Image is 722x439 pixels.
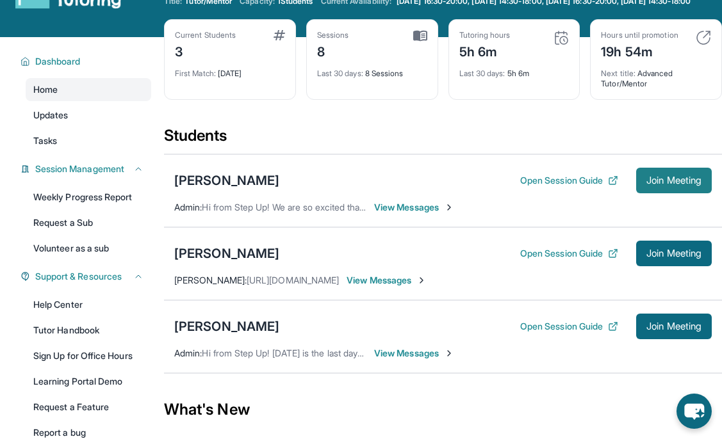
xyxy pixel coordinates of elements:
[677,394,712,429] button: chat-button
[601,68,636,78] span: Next title :
[696,30,711,45] img: card
[26,293,151,316] a: Help Center
[33,134,57,147] span: Tasks
[174,347,202,358] span: Admin :
[459,61,570,79] div: 5h 6m
[164,381,722,438] div: What's New
[413,30,427,42] img: card
[35,270,122,283] span: Support & Resources
[175,30,236,40] div: Current Students
[459,68,505,78] span: Last 30 days :
[374,347,454,360] span: View Messages
[601,61,711,89] div: Advanced Tutor/Mentor
[164,125,722,154] div: Students
[26,319,151,342] a: Tutor Handbook
[520,174,618,187] button: Open Session Guide
[26,211,151,234] a: Request a Sub
[175,40,236,61] div: 3
[601,30,678,40] div: Hours until promotion
[175,61,285,79] div: [DATE]
[601,40,678,61] div: 19h 54m
[646,323,701,330] span: Join Meeting
[317,61,427,79] div: 8 Sessions
[35,163,124,175] span: Session Management
[444,348,454,358] img: Chevron-Right
[247,275,339,285] span: [URL][DOMAIN_NAME]
[175,68,216,78] span: First Match :
[30,163,144,175] button: Session Management
[636,168,712,193] button: Join Meeting
[26,395,151,419] a: Request a Feature
[174,244,279,262] div: [PERSON_NAME]
[26,237,151,260] a: Volunteer as a sub
[459,30,511,40] div: Tutoring hours
[646,177,701,184] span: Join Meeting
[30,55,144,68] button: Dashboard
[317,30,349,40] div: Sessions
[26,186,151,209] a: Weekly Progress Report
[274,30,285,40] img: card
[636,241,712,266] button: Join Meeting
[174,202,202,212] span: Admin :
[374,201,454,214] span: View Messages
[26,129,151,152] a: Tasks
[174,275,247,285] span: [PERSON_NAME] :
[646,250,701,257] span: Join Meeting
[459,40,511,61] div: 5h 6m
[26,344,151,367] a: Sign Up for Office Hours
[444,202,454,212] img: Chevron-Right
[520,320,618,333] button: Open Session Guide
[174,172,279,189] div: [PERSON_NAME]
[33,109,69,122] span: Updates
[174,317,279,335] div: [PERSON_NAME]
[26,104,151,127] a: Updates
[520,247,618,260] button: Open Session Guide
[554,30,569,45] img: card
[26,78,151,101] a: Home
[416,275,427,285] img: Chevron-Right
[317,40,349,61] div: 8
[35,55,81,68] span: Dashboard
[26,370,151,393] a: Learning Portal Demo
[317,68,363,78] span: Last 30 days :
[33,83,58,96] span: Home
[30,270,144,283] button: Support & Resources
[347,274,427,287] span: View Messages
[636,314,712,339] button: Join Meeting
